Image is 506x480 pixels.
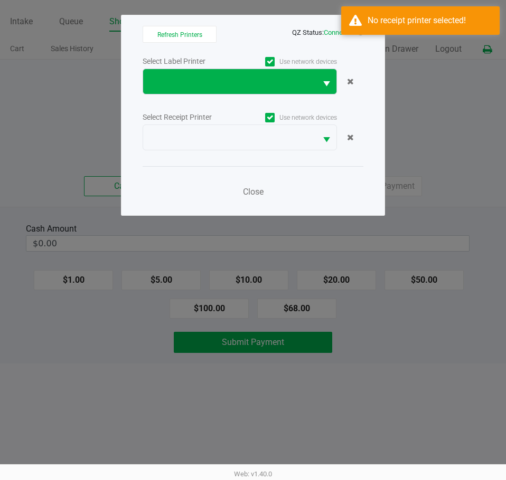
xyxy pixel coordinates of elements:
[316,69,336,94] button: Select
[143,26,217,43] button: Refresh Printers
[368,14,492,27] div: No receipt printer selected!
[240,113,337,122] label: Use network devices
[240,57,337,66] label: Use network devices
[143,112,240,123] div: Select Receipt Printer
[324,28,356,36] span: Connected
[234,470,272,478] span: Web: v1.40.0
[237,181,269,203] button: Close
[143,56,240,67] div: Select Label Printer
[243,187,264,197] span: Close
[316,125,336,150] button: Select
[157,31,202,39] span: Refresh Printers
[292,28,363,36] span: QZ Status:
